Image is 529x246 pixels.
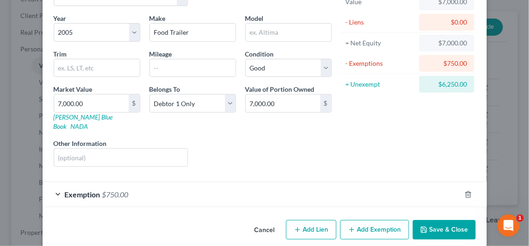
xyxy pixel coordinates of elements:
input: 0.00 [54,95,129,112]
span: $750.00 [102,190,129,199]
label: Value of Portion Owned [245,84,315,94]
label: Model [245,13,264,23]
label: Market Value [54,84,93,94]
input: ex. Nissan [150,24,236,41]
iframe: Intercom live chat [498,214,520,237]
a: NADA [71,122,88,130]
span: Exemption [65,190,100,199]
span: Make [149,14,166,22]
label: Trim [54,49,67,59]
label: Condition [245,49,274,59]
div: $0.00 [427,18,467,27]
span: Belongs To [149,85,180,93]
button: Save & Close [413,220,476,240]
div: - Liens [346,18,416,27]
label: Mileage [149,49,172,59]
div: $ [320,95,331,112]
input: ex. Altima [246,24,331,41]
input: -- [150,59,236,77]
input: ex. LS, LT, etc [54,59,140,77]
label: Year [54,13,67,23]
div: $750.00 [427,59,467,68]
div: $7,000.00 [427,38,467,48]
button: Cancel [247,221,282,240]
label: Other Information [54,139,107,148]
a: [PERSON_NAME] Blue Book [54,113,113,130]
div: = Unexempt [346,80,416,89]
span: 1 [517,214,524,222]
div: = Net Equity [346,38,416,48]
input: (optional) [54,149,188,166]
div: $ [129,95,140,112]
div: - Exemptions [346,59,416,68]
input: 0.00 [246,95,320,112]
button: Add Lien [286,220,336,240]
button: Add Exemption [340,220,409,240]
div: $6,250.00 [427,80,467,89]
